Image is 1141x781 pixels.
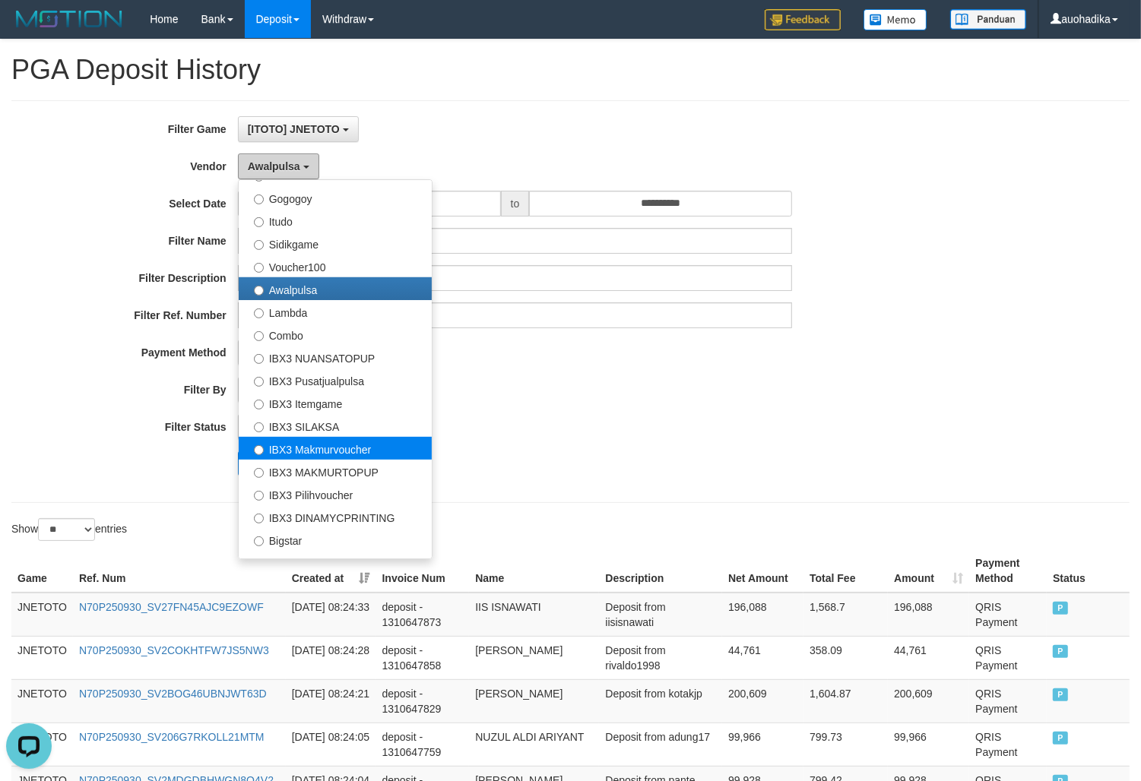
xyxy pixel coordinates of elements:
[722,679,803,723] td: 200,609
[254,217,264,227] input: Itudo
[803,636,888,679] td: 358.09
[599,679,722,723] td: Deposit from kotakjp
[599,636,722,679] td: Deposit from rivaldo1998
[11,55,1130,85] h1: PGA Deposit History
[599,549,722,593] th: Description
[239,528,432,551] label: Bigstar
[888,723,969,766] td: 99,966
[239,323,432,346] label: Combo
[11,593,73,637] td: JNETOTO
[254,263,264,273] input: Voucher100
[1053,645,1068,658] span: PAID
[239,460,432,482] label: IBX3 MAKMURTOPUP
[286,679,376,723] td: [DATE] 08:24:21
[254,422,264,432] input: IBX3 SILAKSA
[888,679,969,723] td: 200,609
[254,354,264,364] input: IBX3 NUANSATOPUP
[969,549,1047,593] th: Payment Method
[286,723,376,766] td: [DATE] 08:24:05
[864,9,927,30] img: Button%20Memo.svg
[722,593,803,637] td: 196,088
[888,636,969,679] td: 44,761
[239,232,432,255] label: Sidikgame
[73,549,286,593] th: Ref. Num
[469,723,599,766] td: NUZUL ALDI ARIYANT
[239,482,432,505] label: IBX3 Pilihvoucher
[1053,602,1068,615] span: PAID
[254,445,264,455] input: IBX3 Makmurvoucher
[79,644,269,656] a: N70P250930_SV2COKHTFW7JS5NW3
[1047,549,1130,593] th: Status
[239,551,432,574] label: Steihom
[11,679,73,723] td: JNETOTO
[722,723,803,766] td: 99,966
[888,593,969,637] td: 196,088
[469,549,599,593] th: Name
[1053,688,1068,701] span: PAID
[254,377,264,387] input: IBX3 Pusatjualpulsa
[376,679,470,723] td: deposit - 1310647829
[469,636,599,679] td: [PERSON_NAME]
[11,636,73,679] td: JNETOTO
[79,688,267,700] a: N70P250930_SV2BOG46UBNJWT63D
[254,331,264,341] input: Combo
[286,593,376,637] td: [DATE] 08:24:33
[376,723,470,766] td: deposit - 1310647759
[248,123,340,135] span: [ITOTO] JNETOTO
[254,286,264,296] input: Awalpulsa
[6,6,52,52] button: Open LiveChat chat widget
[286,636,376,679] td: [DATE] 08:24:28
[79,731,265,743] a: N70P250930_SV206G7RKOLL21MTM
[248,160,300,172] span: Awalpulsa
[239,505,432,528] label: IBX3 DINAMYCPRINTING
[239,391,432,414] label: IBX3 Itemgame
[950,9,1026,30] img: panduan.png
[969,723,1047,766] td: QRIS Payment
[254,194,264,204] input: Gogogoy
[376,593,470,637] td: deposit - 1310647873
[239,255,432,277] label: Voucher100
[376,549,470,593] th: Invoice Num
[722,636,803,679] td: 44,761
[286,549,376,593] th: Created at: activate to sort column ascending
[254,491,264,501] input: IBX3 Pilihvoucher
[11,518,127,541] label: Show entries
[238,153,319,179] button: Awalpulsa
[238,116,359,142] button: [ITOTO] JNETOTO
[501,191,530,217] span: to
[254,240,264,250] input: Sidikgame
[254,536,264,546] input: Bigstar
[599,723,722,766] td: Deposit from adung17
[254,468,264,478] input: IBX3 MAKMURTOPUP
[239,300,432,323] label: Lambda
[11,8,127,30] img: MOTION_logo.png
[1053,732,1068,745] span: PAID
[888,549,969,593] th: Amount: activate to sort column ascending
[969,593,1047,637] td: QRIS Payment
[239,277,432,300] label: Awalpulsa
[469,679,599,723] td: [PERSON_NAME]
[38,518,95,541] select: Showentries
[722,549,803,593] th: Net Amount
[254,308,264,318] input: Lambda
[239,437,432,460] label: IBX3 Makmurvoucher
[239,414,432,437] label: IBX3 SILAKSA
[11,549,73,593] th: Game
[803,549,888,593] th: Total Fee
[469,593,599,637] td: IIS ISNAWATI
[803,679,888,723] td: 1,604.87
[599,593,722,637] td: Deposit from iisisnawati
[803,723,888,766] td: 799.73
[254,514,264,523] input: IBX3 DINAMYCPRINTING
[239,186,432,209] label: Gogogoy
[239,346,432,368] label: IBX3 NUANSATOPUP
[239,209,432,232] label: Itudo
[254,400,264,409] input: IBX3 Itemgame
[79,601,264,613] a: N70P250930_SV27FN45AJC9EZOWF
[376,636,470,679] td: deposit - 1310647858
[765,9,841,30] img: Feedback.jpg
[969,679,1047,723] td: QRIS Payment
[969,636,1047,679] td: QRIS Payment
[803,593,888,637] td: 1,568.7
[239,368,432,391] label: IBX3 Pusatjualpulsa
